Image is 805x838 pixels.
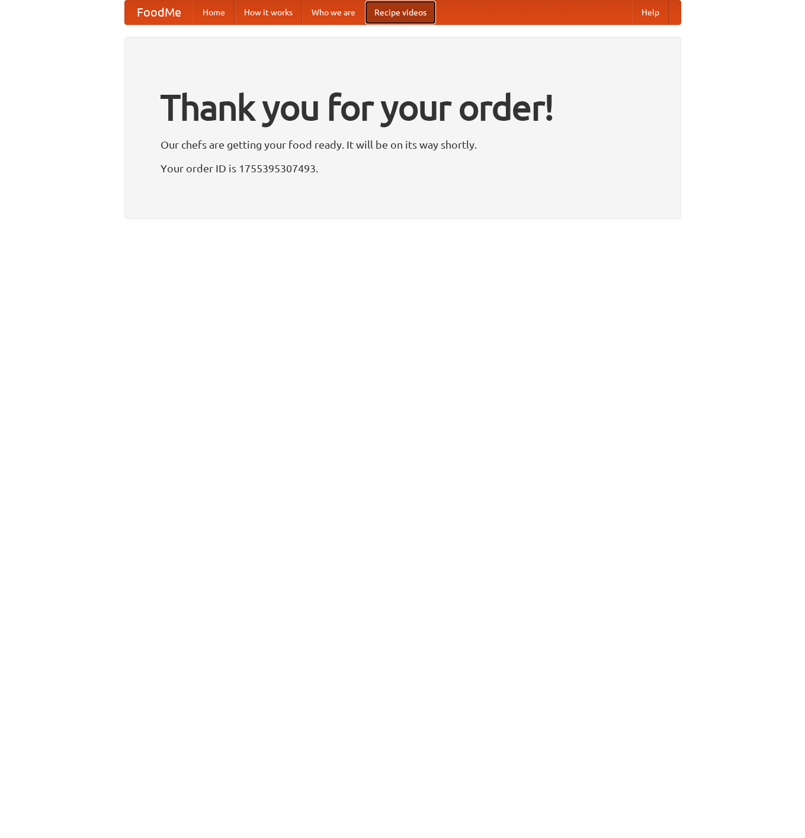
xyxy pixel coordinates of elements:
[125,1,193,24] a: FoodMe
[302,1,365,24] a: Who we are
[193,1,235,24] a: Home
[235,1,302,24] a: How it works
[161,136,645,153] p: Our chefs are getting your food ready. It will be on its way shortly.
[365,1,436,24] a: Recipe videos
[632,1,669,24] a: Help
[161,79,645,136] h1: Thank you for your order!
[161,159,645,177] p: Your order ID is 1755395307493.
